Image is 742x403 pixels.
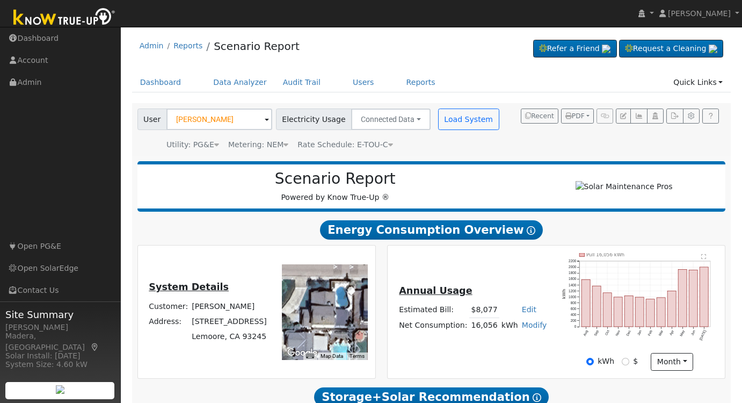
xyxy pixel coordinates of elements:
[700,267,708,327] rect: onclick=""
[678,269,687,327] rect: onclick=""
[647,109,664,124] button: Login As
[647,329,653,336] text: Feb
[646,299,654,327] rect: onclick=""
[90,343,100,351] a: Map
[635,297,644,327] rect: onclick=""
[602,45,610,53] img: retrieve
[625,329,632,337] text: Dec
[8,6,121,30] img: Know True-Up
[624,296,633,327] rect: onclick=""
[56,385,64,394] img: retrieve
[228,139,288,150] div: Metering: NEM
[699,329,707,341] text: [DATE]
[683,109,700,124] button: Settings
[469,303,499,318] td: $8,077
[533,393,541,402] i: Show Help
[345,73,382,92] a: Users
[5,307,115,322] span: Site Summary
[205,73,275,92] a: Data Analyzer
[321,352,343,360] button: Map Data
[533,40,617,58] a: Refer a Friend
[570,313,576,316] text: 400
[438,109,499,130] button: Load System
[701,254,706,259] text: 
[570,307,576,311] text: 600
[351,109,431,130] button: Connected Data
[132,73,190,92] a: Dashboard
[350,353,365,359] a: Terms
[285,346,320,360] img: Google
[586,252,624,257] text: Pull 16,056 kWh
[5,350,115,362] div: Solar Install: [DATE]
[616,109,631,124] button: Edit User
[658,329,664,337] text: Mar
[603,293,612,327] rect: onclick=""
[285,346,320,360] a: Open this area in Google Maps (opens a new window)
[190,314,269,329] td: [STREET_ADDRESS]
[148,170,522,188] h2: Scenario Report
[569,277,577,281] text: 1600
[709,45,717,53] img: retrieve
[586,358,594,365] input: kWh
[569,289,577,293] text: 1200
[166,109,272,130] input: Select a User
[522,305,536,314] a: Edit
[143,170,528,203] div: Powered by Know True-Up ®
[689,270,697,327] rect: onclick=""
[147,299,190,314] td: Customer:
[398,73,443,92] a: Reports
[665,73,731,92] a: Quick Links
[397,318,469,333] td: Net Consumption:
[651,353,693,371] button: month
[499,318,520,333] td: kWh
[562,289,566,299] text: kWh
[569,265,577,269] text: 2000
[399,285,472,296] u: Annual Usage
[569,283,577,287] text: 1400
[297,140,392,149] span: Alias: HETOUC
[166,139,219,150] div: Utility: PG&E
[614,297,622,327] rect: onclick=""
[190,299,269,314] td: [PERSON_NAME]
[702,109,719,124] a: Help Link
[574,325,577,328] text: 0
[570,301,576,305] text: 800
[565,112,585,120] span: PDF
[522,321,547,329] a: Modify
[679,329,686,337] text: May
[527,226,535,235] i: Show Help
[137,109,167,130] span: User
[581,279,590,327] rect: onclick=""
[140,41,164,50] a: Admin
[583,329,589,337] text: Aug
[615,329,621,337] text: Nov
[320,220,542,240] span: Energy Consumption Overview
[5,359,115,370] div: System Size: 4.60 kW
[636,329,642,336] text: Jan
[5,322,115,333] div: [PERSON_NAME]
[569,295,577,299] text: 1000
[668,9,731,18] span: [PERSON_NAME]
[569,259,577,263] text: 2200
[561,109,594,124] button: PDF
[622,358,629,365] input: $
[593,329,600,337] text: Sep
[214,40,300,53] a: Scenario Report
[521,109,558,124] button: Recent
[173,41,202,50] a: Reports
[592,286,601,327] rect: onclick=""
[576,181,673,192] img: Solar Maintenance Pros
[633,356,638,367] label: $
[569,271,577,275] text: 1800
[190,329,269,344] td: Lemoore, CA 93245
[619,40,723,58] a: Request a Cleaning
[397,303,469,318] td: Estimated Bill:
[306,352,314,360] button: Keyboard shortcuts
[149,282,229,292] u: System Details
[147,314,190,329] td: Address:
[604,329,610,336] text: Oct
[276,109,352,130] span: Electricity Usage
[469,318,499,333] td: 16,056
[690,329,696,336] text: Jun
[5,330,115,353] div: Madera, [GEOGRAPHIC_DATA]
